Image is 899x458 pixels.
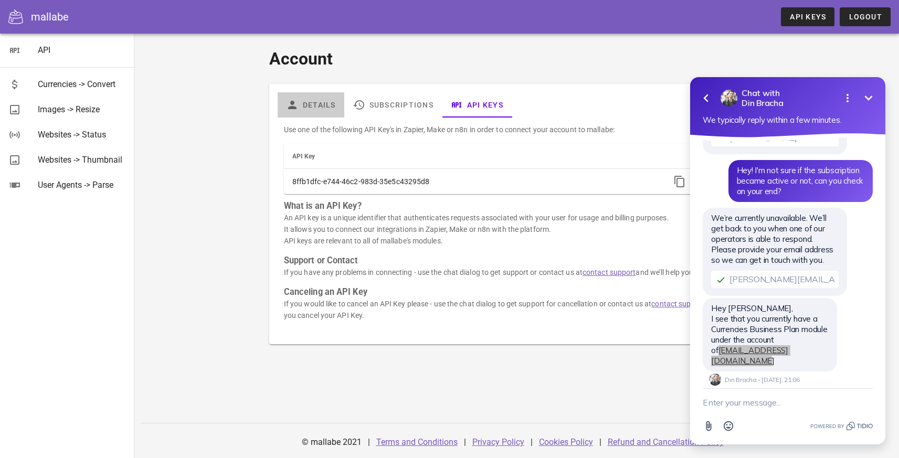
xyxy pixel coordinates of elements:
[295,430,368,455] div: © mallabe 2021
[38,180,126,190] div: User Agents -> Parse
[848,13,882,21] span: Logout
[583,268,636,276] a: contact support
[840,7,891,26] button: Logout
[284,212,749,247] p: An API key is a unique identifier that authenticates requests associated with your user for usage...
[599,430,601,455] div: |
[608,437,724,447] a: Refund and Cancellation Policy
[376,437,458,447] a: Terms and Conditions
[284,286,749,298] h3: Canceling an API Key
[676,41,899,458] iframe: Tidio Chat
[442,92,512,118] a: API Keys
[531,430,533,455] div: |
[38,79,126,89] div: Currencies -> Convert
[284,169,662,194] td: 8ffb1dfc-e744-46c2-983d-35e5c43295d8
[38,104,126,114] div: Images -> Resize
[284,255,749,267] h3: Support or Contact
[284,144,662,169] th: API Key: Not sorted. Activate to sort ascending.
[284,298,749,321] p: If you would like to cancel an API Key please - use the chat dialog to get support for cancellati...
[344,92,442,118] a: Subscriptions
[278,92,344,118] a: Details
[284,200,749,212] h3: What is an API Key?
[269,46,764,71] h1: Account
[38,45,126,55] div: API
[472,437,524,447] a: Privacy Policy
[789,13,826,21] span: API Keys
[38,130,126,140] div: Websites -> Status
[368,430,370,455] div: |
[651,300,705,308] a: contact support
[31,9,69,25] div: mallabe
[539,437,593,447] a: Cookies Policy
[781,7,834,26] a: API Keys
[292,153,315,160] span: API Key
[38,155,126,165] div: Websites -> Thumbnail
[284,124,749,135] p: Use one of the following API Key's in Zapier, Make or n8n in order to connect your account to mal...
[284,267,749,278] p: If you have any problems in connecting - use the chat dialog to get support or contact us at and ...
[464,430,466,455] div: |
